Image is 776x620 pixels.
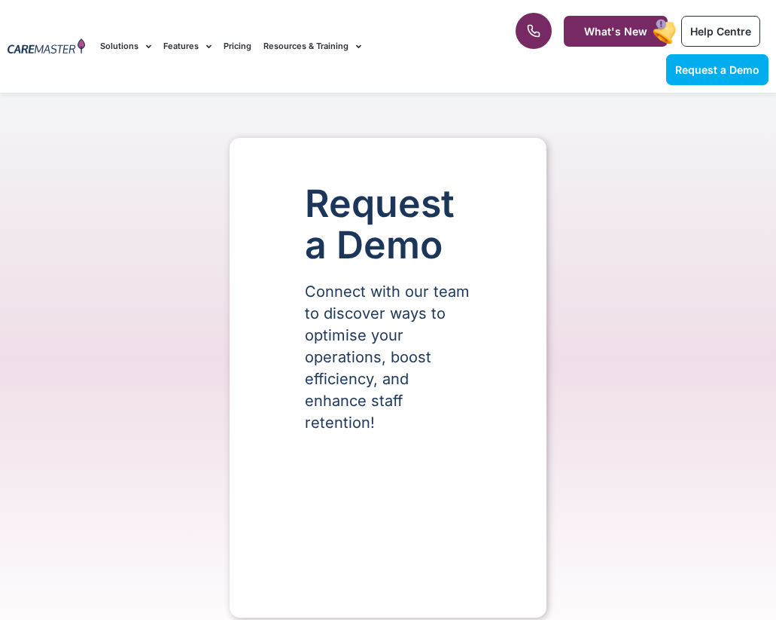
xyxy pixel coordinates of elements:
[305,460,471,573] iframe: Form 0
[690,25,751,38] span: Help Centre
[100,21,151,72] a: Solutions
[305,281,471,434] p: Connect with our team to discover ways to optimise your operations, boost efficiency, and enhance...
[584,25,647,38] span: What's New
[305,183,471,266] h1: Request a Demo
[666,54,768,85] a: Request a Demo
[224,21,251,72] a: Pricing
[681,16,760,47] a: Help Centre
[675,63,759,76] span: Request a Demo
[263,21,361,72] a: Resources & Training
[564,16,668,47] a: What's New
[100,21,494,72] nav: Menu
[8,38,85,56] img: CareMaster Logo
[163,21,211,72] a: Features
